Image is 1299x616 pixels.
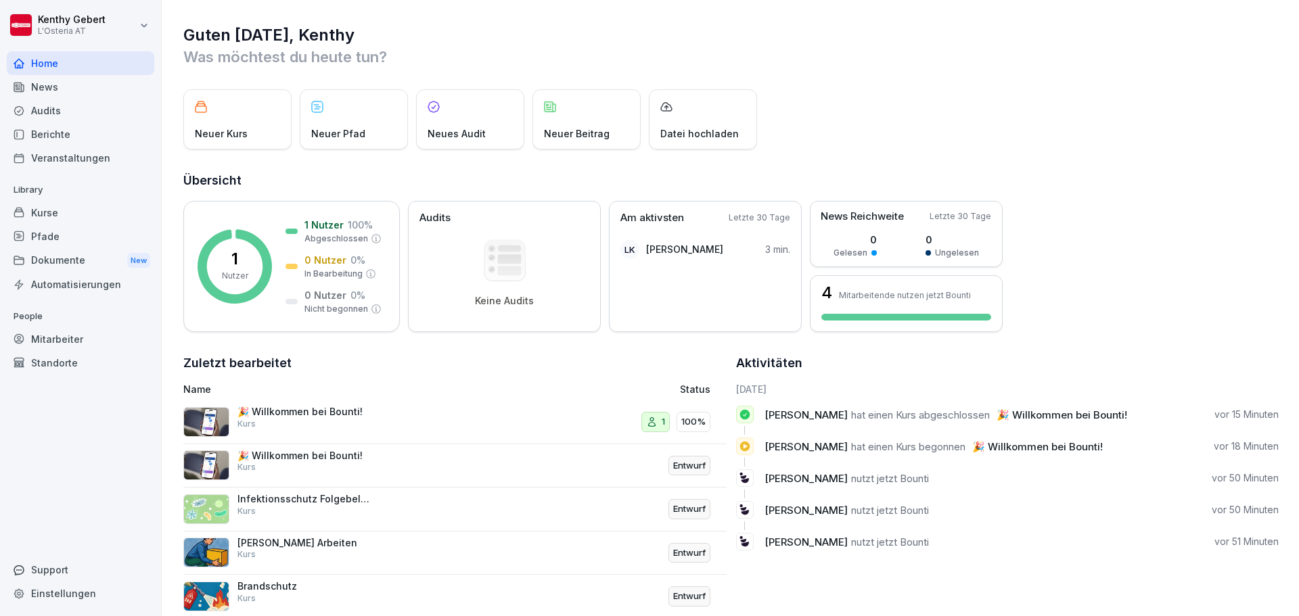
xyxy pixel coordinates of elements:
[765,242,790,256] p: 3 min.
[183,488,727,531] a: Infektionsschutz Folgebelehrung (nach §43 IfSG)KursEntwurf
[839,290,971,300] p: Mitarbeitende nutzen jetzt Bounti
[729,212,790,224] p: Letzte 30 Tage
[7,75,154,99] a: News
[183,400,727,444] a: 🎉 Willkommen bei Bounti!Kurs1100%
[7,327,154,351] a: Mitarbeiter
[183,538,229,567] img: ns5fm27uu5em6705ixom0yjt.png
[7,122,154,146] a: Berichte
[7,201,154,224] a: Kurse
[620,210,684,226] p: Am aktivsten
[237,548,256,561] p: Kurs
[237,461,256,473] p: Kurs
[7,51,154,75] a: Home
[475,295,534,307] p: Keine Audits
[1212,471,1279,485] p: vor 50 Minuten
[183,46,1279,68] p: Was möchtest du heute tun?
[237,580,373,592] p: Brandschutz
[765,472,848,485] span: [PERSON_NAME]
[1214,408,1279,421] p: vor 15 Minuten
[646,242,723,256] p: [PERSON_NAME]
[127,253,150,268] div: New
[7,179,154,201] p: Library
[183,450,229,480] img: b4eu0mai1tdt6ksd7nlke1so.png
[237,505,256,517] p: Kurs
[195,126,248,141] p: Neuer Kurs
[7,306,154,327] p: People
[304,288,346,302] p: 0 Nutzer
[851,472,929,485] span: nutzt jetzt Bounti
[183,354,727,373] h2: Zuletzt bearbeitet
[834,247,867,259] p: Gelesen
[7,582,154,605] a: Einstellungen
[183,494,229,524] img: tgff07aey9ahi6f4hltuk21p.png
[1212,503,1279,517] p: vor 50 Minuten
[348,218,373,232] p: 100 %
[304,303,368,315] p: Nicht begonnen
[851,504,929,517] span: nutzt jetzt Bounti
[681,415,706,429] p: 100%
[660,126,739,141] p: Datei hochladen
[304,253,346,267] p: 0 Nutzer
[736,354,802,373] h2: Aktivitäten
[673,546,706,560] p: Entwurf
[7,351,154,375] a: Standorte
[834,233,877,247] p: 0
[765,536,848,548] span: [PERSON_NAME]
[350,288,365,302] p: 0 %
[183,531,727,575] a: [PERSON_NAME] ArbeitenKursEntwurf
[1214,535,1279,548] p: vor 51 Minuten
[673,590,706,603] p: Entwurf
[7,224,154,248] a: Pfade
[231,251,238,267] p: 1
[237,537,373,549] p: [PERSON_NAME] Arbeiten
[237,406,373,418] p: 🎉 Willkommen bei Bounti!
[926,233,979,247] p: 0
[237,418,256,430] p: Kurs
[673,502,706,516] p: Entwurf
[350,253,365,267] p: 0 %
[1214,440,1279,453] p: vor 18 Minuten
[311,126,365,141] p: Neuer Pfad
[237,450,373,462] p: 🎉 Willkommen bei Bounti!
[183,24,1279,46] h1: Guten [DATE], Kenthy
[997,408,1127,421] span: 🎉 Willkommen bei Bounti!
[7,248,154,273] a: DokumenteNew
[935,247,979,259] p: Ungelesen
[428,126,486,141] p: Neues Audit
[419,210,451,226] p: Audits
[765,408,848,421] span: [PERSON_NAME]
[183,407,229,437] img: b4eu0mai1tdt6ksd7nlke1so.png
[851,440,965,453] span: hat einen Kurs begonnen
[183,382,524,396] p: Name
[620,240,639,259] div: LK
[38,14,106,26] p: Kenthy Gebert
[7,248,154,273] div: Dokumente
[7,273,154,296] a: Automatisierungen
[821,285,832,301] h3: 4
[304,233,368,245] p: Abgeschlossen
[237,493,373,505] p: Infektionsschutz Folgebelehrung (nach §43 IfSG)
[183,171,1279,190] h2: Übersicht
[183,582,229,611] img: b0iy7e1gfawqjs4nezxuanzk.png
[304,268,363,280] p: In Bearbeitung
[765,504,848,517] span: [PERSON_NAME]
[544,126,610,141] p: Neuer Beitrag
[821,209,904,224] p: News Reichweite
[673,459,706,473] p: Entwurf
[972,440,1103,453] span: 🎉 Willkommen bei Bounti!
[680,382,710,396] p: Status
[237,592,256,605] p: Kurs
[183,444,727,488] a: 🎉 Willkommen bei Bounti!KursEntwurf
[7,146,154,170] a: Veranstaltungen
[930,210,991,222] p: Letzte 30 Tage
[7,99,154,122] a: Audits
